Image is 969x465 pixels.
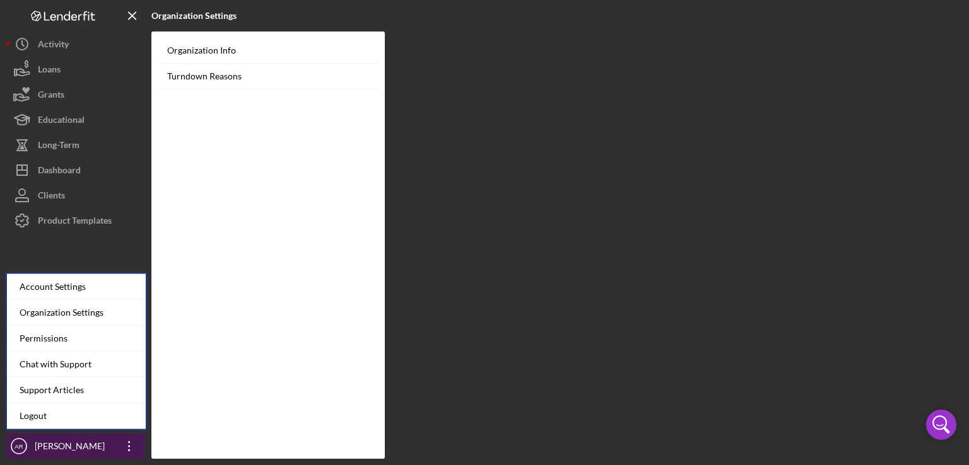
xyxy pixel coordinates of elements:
button: Clients [6,183,145,208]
div: [PERSON_NAME] [32,433,114,462]
div: Educational [38,107,85,135]
a: Organization Info [158,38,379,64]
div: Organization Settings [7,300,146,326]
div: Permissions [7,326,146,352]
div: Product Templates [38,208,112,236]
text: AR [15,443,23,450]
div: Open Intercom Messenger [926,410,956,440]
div: Loans [38,57,61,85]
button: Dashboard [6,158,145,183]
button: Long-Term [6,132,145,158]
div: Grants [38,82,64,110]
button: Product Templates [6,208,145,233]
div: Long-Term [38,132,79,161]
div: Activity [38,32,69,60]
button: Activity [6,32,145,57]
button: AR[PERSON_NAME] [6,433,145,459]
button: Educational [6,107,145,132]
b: Organization Settings [151,11,237,21]
div: Account Settings [7,274,146,300]
div: Dashboard [38,158,81,186]
button: Loans [6,57,145,82]
div: Clients [38,183,65,211]
div: Chat with Support [7,352,146,377]
button: Grants [6,82,145,107]
a: Support Articles [7,377,146,403]
a: Logout [7,403,146,429]
a: Turndown Reasons [158,64,379,89]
